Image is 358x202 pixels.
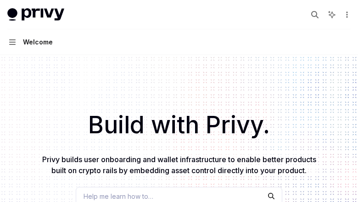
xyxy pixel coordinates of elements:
span: Privy builds user onboarding and wallet infrastructure to enable better products built on crypto ... [42,155,316,175]
button: More actions [341,8,351,21]
span: Help me learn how to… [84,191,153,201]
div: Welcome [23,37,53,48]
img: light logo [7,8,64,21]
h1: Build with Privy. [15,107,343,143]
